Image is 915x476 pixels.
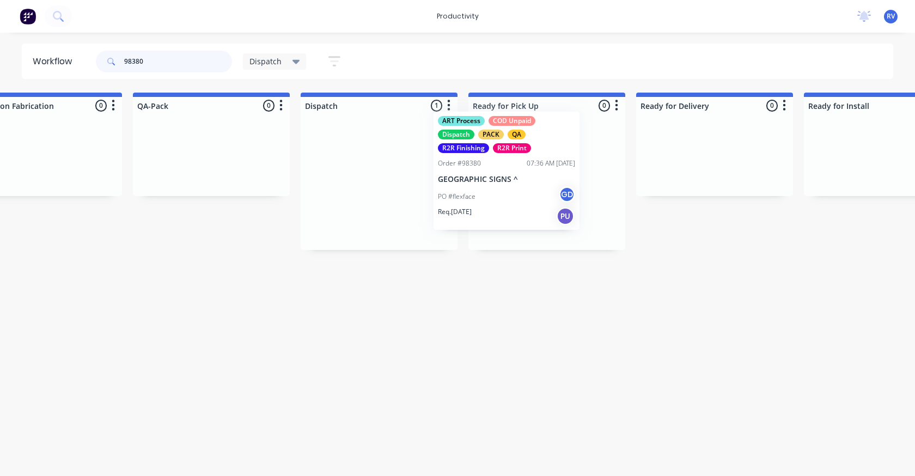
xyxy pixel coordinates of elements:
div: productivity [431,8,484,25]
div: Workflow [33,55,77,68]
span: RV [887,11,895,21]
input: Search for orders... [124,51,232,72]
img: Factory [20,8,36,25]
span: Dispatch [249,56,282,67]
